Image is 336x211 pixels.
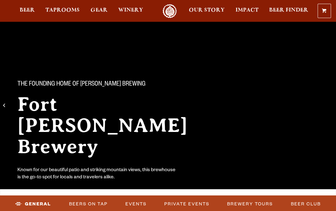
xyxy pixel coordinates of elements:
[17,167,177,181] div: Known for our beautiful patio and striking mountain views, this brewhouse is the go-to spot for l...
[118,8,143,13] span: Winery
[16,4,39,18] a: Beer
[17,81,146,89] span: The Founding Home of [PERSON_NAME] Brewing
[41,4,84,18] a: Taprooms
[265,4,312,18] a: Beer Finder
[185,4,229,18] a: Our Story
[158,4,181,18] a: Odell Home
[91,8,108,13] span: Gear
[86,4,112,18] a: Gear
[269,8,308,13] span: Beer Finder
[231,4,263,18] a: Impact
[45,8,80,13] span: Taprooms
[114,4,147,18] a: Winery
[20,8,35,13] span: Beer
[189,8,225,13] span: Our Story
[17,94,212,157] h2: Fort [PERSON_NAME] Brewery
[236,8,259,13] span: Impact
